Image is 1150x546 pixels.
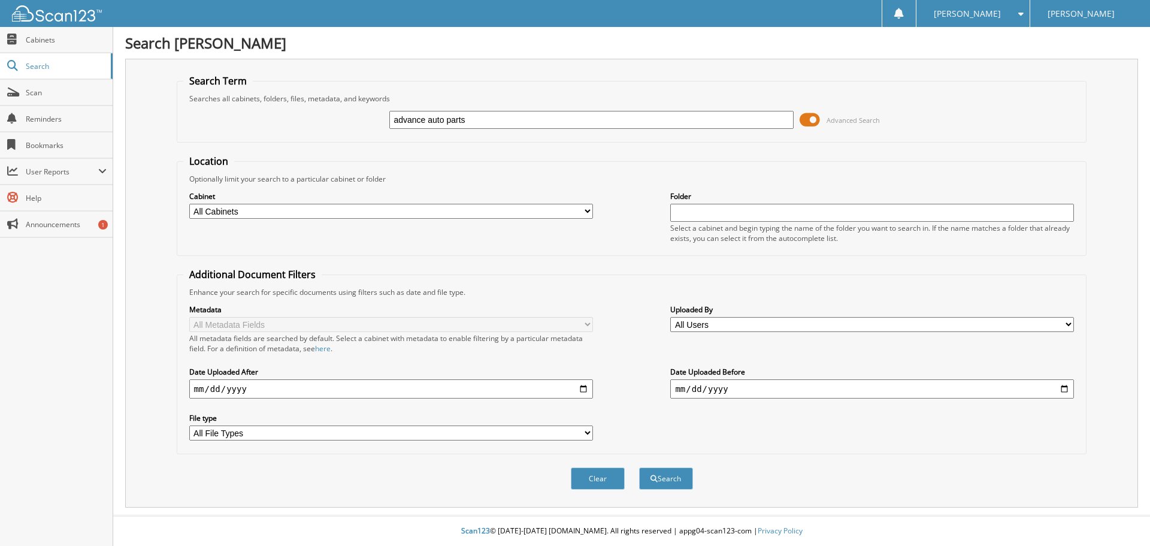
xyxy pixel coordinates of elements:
h1: Search [PERSON_NAME] [125,33,1138,53]
span: Bookmarks [26,140,107,150]
span: Cabinets [26,35,107,45]
label: File type [189,413,593,423]
div: Select a cabinet and begin typing the name of the folder you want to search in. If the name match... [670,223,1074,243]
div: 1 [98,220,108,230]
a: here [315,343,331,354]
button: Clear [571,467,625,490]
label: Date Uploaded After [189,367,593,377]
input: start [189,379,593,399]
span: Advanced Search [827,116,880,125]
label: Date Uploaded Before [670,367,1074,377]
span: Scan [26,88,107,98]
span: [PERSON_NAME] [934,10,1001,17]
a: Privacy Policy [758,526,803,536]
span: Scan123 [461,526,490,536]
label: Cabinet [189,191,593,201]
button: Search [639,467,693,490]
div: © [DATE]-[DATE] [DOMAIN_NAME]. All rights reserved | appg04-scan123-com | [113,517,1150,546]
span: Search [26,61,105,71]
label: Uploaded By [670,304,1074,315]
div: Enhance your search for specific documents using filters such as date and file type. [183,287,1081,297]
img: scan123-logo-white.svg [12,5,102,22]
legend: Search Term [183,74,253,88]
span: Reminders [26,114,107,124]
div: Searches all cabinets, folders, files, metadata, and keywords [183,93,1081,104]
span: [PERSON_NAME] [1048,10,1115,17]
legend: Additional Document Filters [183,268,322,281]
div: All metadata fields are searched by default. Select a cabinet with metadata to enable filtering b... [189,333,593,354]
div: Optionally limit your search to a particular cabinet or folder [183,174,1081,184]
legend: Location [183,155,234,168]
span: Announcements [26,219,107,230]
span: Help [26,193,107,203]
label: Metadata [189,304,593,315]
span: User Reports [26,167,98,177]
label: Folder [670,191,1074,201]
input: end [670,379,1074,399]
iframe: Chat Widget [1090,488,1150,546]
